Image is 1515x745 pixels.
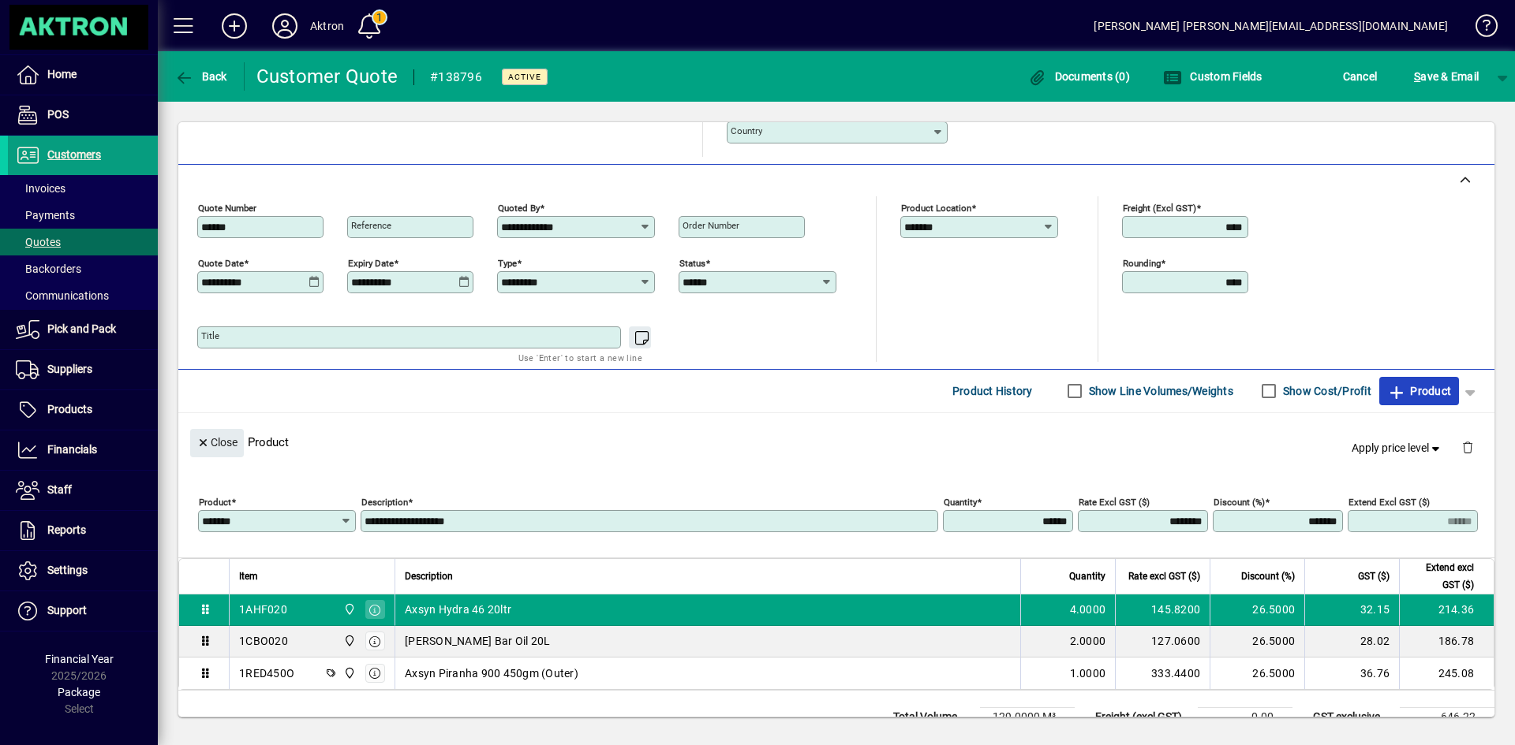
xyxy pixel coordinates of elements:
td: 186.78 [1399,626,1494,657]
app-page-header-button: Delete [1449,440,1487,454]
button: Delete [1449,429,1487,467]
a: Backorders [8,255,158,282]
div: [PERSON_NAME] [PERSON_NAME][EMAIL_ADDRESS][DOMAIN_NAME] [1094,13,1448,39]
span: 1.0000 [1070,665,1106,681]
span: Axsyn Hydra 46 20ltr [405,602,511,617]
td: 28.02 [1304,626,1399,657]
span: Quantity [1069,568,1105,585]
td: 26.5000 [1210,626,1304,657]
span: Discount (%) [1241,568,1295,585]
a: Pick and Pack [8,310,158,349]
mat-label: Reference [351,220,391,231]
a: Quotes [8,229,158,255]
a: POS [8,95,158,135]
button: Back [170,62,231,91]
mat-label: Country [731,125,762,136]
span: Axsyn Piranha 900 450gm (Outer) [405,665,578,681]
button: Product History [946,377,1039,405]
span: S [1414,70,1420,83]
span: Apply price level [1352,440,1443,456]
div: 1CBO020 [239,633,288,649]
mat-label: Title [201,330,219,341]
span: Back [174,70,227,83]
span: Settings [47,564,88,576]
span: Central [339,665,357,682]
div: Product [178,413,1494,471]
span: Payments [16,209,75,222]
div: 127.0600 [1125,633,1200,649]
span: Package [58,686,100,698]
span: GST ($) [1358,568,1390,585]
span: Staff [47,483,72,496]
td: 26.5000 [1210,657,1304,689]
td: 32.15 [1304,594,1399,626]
span: Custom Fields [1163,70,1262,83]
span: POS [47,108,69,121]
button: Profile [260,12,310,40]
span: Close [196,430,238,456]
span: Reports [47,523,86,536]
span: Home [47,68,77,80]
a: Reports [8,511,158,550]
a: Products [8,390,158,430]
mat-label: Quoted by [498,202,540,213]
mat-label: Freight (excl GST) [1123,202,1196,213]
td: 26.5000 [1210,594,1304,626]
div: 145.8200 [1125,602,1200,617]
div: 1AHF020 [239,602,287,617]
mat-label: Status [679,257,705,268]
td: Total Volume [885,707,980,726]
span: Invoices [16,182,65,195]
span: Active [508,72,541,82]
span: Pick and Pack [47,322,116,335]
span: Product [1387,378,1451,404]
span: Cancel [1343,64,1378,89]
mat-label: Extend excl GST ($) [1349,496,1430,507]
span: Central [339,601,357,618]
mat-label: Order number [683,220,739,231]
span: Description [405,568,453,585]
td: 214.36 [1399,594,1494,626]
span: Documents (0) [1027,70,1130,83]
span: Rate excl GST ($) [1128,568,1200,585]
button: Apply price level [1345,434,1450,462]
mat-label: Rounding [1123,257,1161,268]
label: Show Cost/Profit [1280,383,1371,399]
td: 245.08 [1399,657,1494,689]
mat-label: Description [361,496,408,507]
span: [PERSON_NAME] Bar Oil 20L [405,633,550,649]
mat-label: Quote date [198,257,244,268]
a: Support [8,591,158,631]
td: Freight (excl GST) [1087,707,1198,726]
span: Customers [47,148,101,161]
button: Cancel [1339,62,1382,91]
span: 2.0000 [1070,633,1106,649]
a: Payments [8,202,158,229]
span: 4.0000 [1070,602,1106,617]
a: Home [8,55,158,95]
button: Add [209,12,260,40]
span: Suppliers [47,363,92,375]
label: Show Line Volumes/Weights [1086,383,1233,399]
div: #138796 [430,65,482,90]
div: 333.4400 [1125,665,1200,681]
button: Save & Email [1406,62,1487,91]
mat-label: Rate excl GST ($) [1079,496,1150,507]
a: Communications [8,282,158,309]
span: Products [47,403,92,415]
span: Product History [952,378,1033,404]
div: 1RED450O [239,665,294,681]
a: Financials [8,430,158,470]
td: 646.22 [1400,707,1494,726]
a: Knowledge Base [1464,3,1495,54]
span: ave & Email [1414,64,1479,89]
span: Financial Year [45,653,114,665]
app-page-header-button: Close [186,434,248,449]
button: Product [1379,377,1459,405]
mat-label: Product [199,496,231,507]
mat-label: Quote number [198,202,256,213]
app-page-header-button: Back [158,62,245,91]
mat-label: Product location [901,202,971,213]
span: Backorders [16,263,81,275]
div: Customer Quote [256,64,398,89]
